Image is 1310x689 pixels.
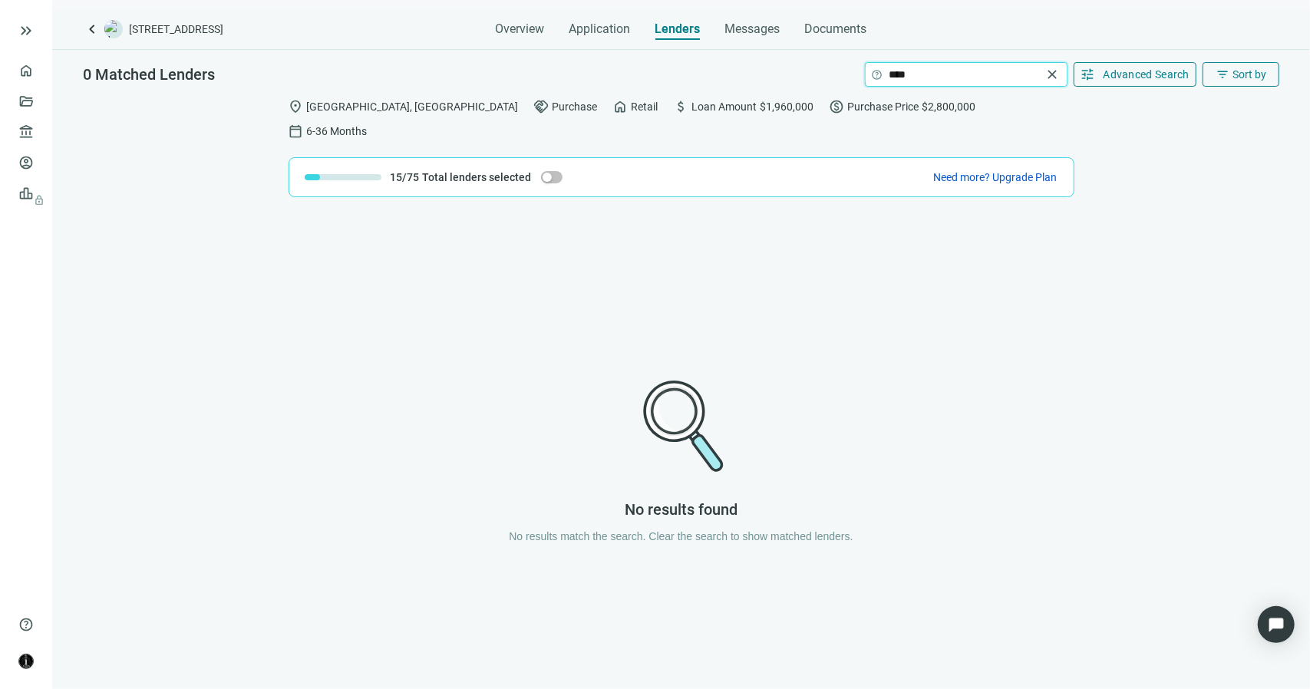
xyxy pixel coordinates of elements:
[674,99,814,114] div: Loan Amount
[830,99,845,114] span: paid
[1232,68,1266,81] span: Sort by
[1045,67,1061,82] span: close
[805,21,867,37] span: Documents
[83,65,215,84] span: 0 Matched Lenders
[509,530,853,542] span: No results match the search. Clear the search to show matched lenders.
[674,99,689,114] span: attach_money
[872,69,883,81] span: help
[1104,68,1190,81] span: Advanced Search
[1216,68,1229,81] span: filter_list
[1074,62,1197,87] button: tuneAdvanced Search
[19,654,33,668] img: avatar
[423,170,532,185] span: Total lenders selected
[307,123,368,140] span: 6-36 Months
[289,99,304,114] span: location_on
[933,170,1058,185] button: Need more? Upgrade Plan
[289,124,304,139] span: calendar_today
[830,99,976,114] div: Purchase Price
[18,617,34,632] span: help
[496,21,545,37] span: Overview
[725,21,780,36] span: Messages
[1203,62,1279,87] button: filter_listSort by
[655,21,701,37] span: Lenders
[129,21,223,37] span: [STREET_ADDRESS]
[391,170,420,185] span: 15/75
[104,20,123,38] img: deal-logo
[509,500,853,519] h5: No results found
[613,99,629,114] span: home
[569,21,631,37] span: Application
[17,21,35,40] button: keyboard_double_arrow_right
[632,98,658,115] span: Retail
[761,98,814,115] span: $1,960,000
[1081,67,1096,82] span: tune
[307,98,519,115] span: [GEOGRAPHIC_DATA], [GEOGRAPHIC_DATA]
[553,98,598,115] span: Purchase
[922,98,976,115] span: $2,800,000
[83,20,101,38] a: keyboard_arrow_left
[1258,606,1295,643] div: Open Intercom Messenger
[934,171,1058,183] span: Need more? Upgrade Plan
[534,99,549,114] span: handshake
